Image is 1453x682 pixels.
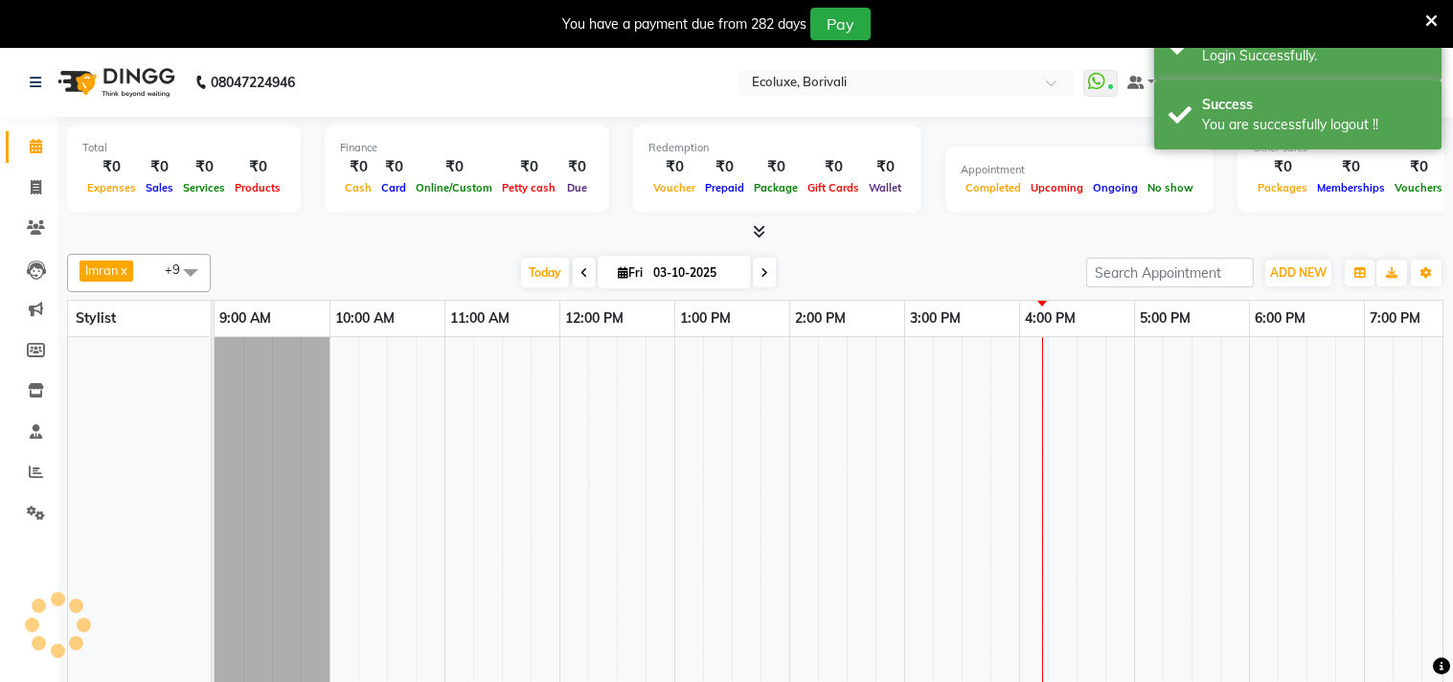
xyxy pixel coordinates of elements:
[961,181,1026,194] span: Completed
[82,156,141,178] div: ₹0
[1250,305,1310,332] a: 6:00 PM
[647,259,743,287] input: 2025-10-03
[1086,258,1254,287] input: Search Appointment
[340,156,376,178] div: ₹0
[1135,305,1195,332] a: 5:00 PM
[562,14,806,34] div: You have a payment due from 282 days
[700,181,749,194] span: Prepaid
[1026,181,1088,194] span: Upcoming
[790,305,851,332] a: 2:00 PM
[803,181,864,194] span: Gift Cards
[340,181,376,194] span: Cash
[648,156,700,178] div: ₹0
[82,140,285,156] div: Total
[1390,181,1447,194] span: Vouchers
[376,181,411,194] span: Card
[76,309,116,327] span: Stylist
[411,181,497,194] span: Online/Custom
[1365,305,1425,332] a: 7:00 PM
[1265,260,1331,286] button: ADD NEW
[1390,156,1447,178] div: ₹0
[376,156,411,178] div: ₹0
[864,156,906,178] div: ₹0
[613,265,647,280] span: Fri
[165,261,194,277] span: +9
[810,8,871,40] button: Pay
[560,305,628,332] a: 12:00 PM
[1253,181,1312,194] span: Packages
[700,156,749,178] div: ₹0
[905,305,965,332] a: 3:00 PM
[749,181,803,194] span: Package
[961,162,1198,178] div: Appointment
[1088,181,1143,194] span: Ongoing
[49,56,180,109] img: logo
[211,56,295,109] b: 08047224946
[230,181,285,194] span: Products
[1202,95,1427,115] div: Success
[82,181,141,194] span: Expenses
[497,181,560,194] span: Petty cash
[1312,181,1390,194] span: Memberships
[803,156,864,178] div: ₹0
[1253,156,1312,178] div: ₹0
[1270,265,1327,280] span: ADD NEW
[215,305,276,332] a: 9:00 AM
[562,181,592,194] span: Due
[648,181,700,194] span: Voucher
[411,156,497,178] div: ₹0
[1312,156,1390,178] div: ₹0
[141,156,178,178] div: ₹0
[1020,305,1080,332] a: 4:00 PM
[330,305,399,332] a: 10:00 AM
[178,156,230,178] div: ₹0
[119,262,127,278] a: x
[445,305,514,332] a: 11:00 AM
[864,181,906,194] span: Wallet
[675,305,736,332] a: 1:00 PM
[340,140,594,156] div: Finance
[230,156,285,178] div: ₹0
[749,156,803,178] div: ₹0
[1202,115,1427,135] div: You are successfully logout !!
[141,181,178,194] span: Sales
[1143,181,1198,194] span: No show
[560,156,594,178] div: ₹0
[497,156,560,178] div: ₹0
[648,140,906,156] div: Redemption
[178,181,230,194] span: Services
[521,258,569,287] span: Today
[85,262,119,278] span: Imran
[1202,46,1427,66] div: Login Successfully.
